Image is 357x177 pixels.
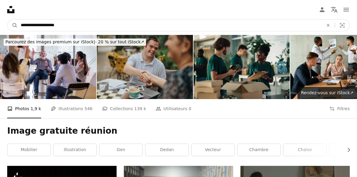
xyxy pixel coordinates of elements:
span: 0 [189,105,191,112]
img: Une réunion joyeuse est représentée avec des gens prenant un café et se serrant la main dans un c... [97,35,193,99]
span: Parcourez des images premium sur iStock | [5,39,95,44]
button: Filtres [329,99,350,118]
a: Illustrations 546 [51,99,93,118]
a: dedan [145,144,188,156]
a: gen [99,144,142,156]
a: Accueil — Unsplash [7,6,14,13]
a: mobilier [8,144,50,156]
img: Volunteers preparing donations for charity in community center [194,35,290,99]
span: 546 [84,105,93,112]
button: Recherche de visuels [335,20,349,31]
span: Rendez-vous sur iStock ↗ [301,90,353,95]
button: Rechercher sur Unsplash [8,20,18,31]
button: Langue [328,4,340,16]
a: Utilisateurs 0 [156,99,191,118]
button: faire défiler la liste vers la droite [343,144,350,156]
button: Menu [340,4,352,16]
a: chaise [283,144,326,156]
a: Collections 139 k [102,99,146,118]
a: vecteur [191,144,234,156]
a: Connexion / S’inscrire [316,4,328,16]
h1: Image gratuite réunion [7,126,350,136]
button: Effacer [322,20,335,31]
a: Rendez-vous sur iStock↗ [297,87,357,99]
a: illustration [53,144,96,156]
span: 139 k [134,105,146,112]
span: - 20 % sur tout iStock ↗ [5,39,144,44]
form: Rechercher des visuels sur tout le site [7,19,350,31]
a: chambre [237,144,280,156]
